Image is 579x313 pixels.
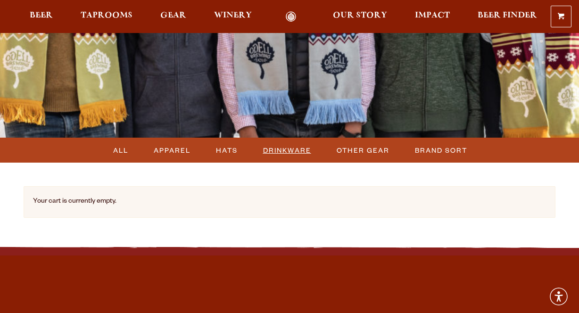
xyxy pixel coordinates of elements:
[409,11,456,22] a: Impact
[113,143,128,157] span: ALL
[30,12,53,19] span: Beer
[160,12,186,19] span: Gear
[148,143,195,157] a: APPAREL
[263,143,311,157] span: DRINKWARE
[333,12,387,19] span: Our Story
[74,11,139,22] a: Taprooms
[415,143,467,157] span: BRAND SORT
[24,11,59,22] a: Beer
[273,11,308,22] a: Odell Home
[154,143,190,157] span: APPAREL
[548,286,569,307] div: Accessibility Menu
[415,12,450,19] span: Impact
[216,143,238,157] span: HATS
[24,186,555,217] div: Your cart is currently empty.
[478,12,537,19] span: Beer Finder
[337,143,389,157] span: OTHER GEAR
[471,11,543,22] a: Beer Finder
[257,143,316,157] a: DRINKWARE
[409,143,472,157] a: BRAND SORT
[108,143,133,157] a: ALL
[214,12,252,19] span: Winery
[81,12,132,19] span: Taprooms
[327,11,393,22] a: Our Story
[210,143,242,157] a: HATS
[208,11,258,22] a: Winery
[154,11,192,22] a: Gear
[331,143,394,157] a: OTHER GEAR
